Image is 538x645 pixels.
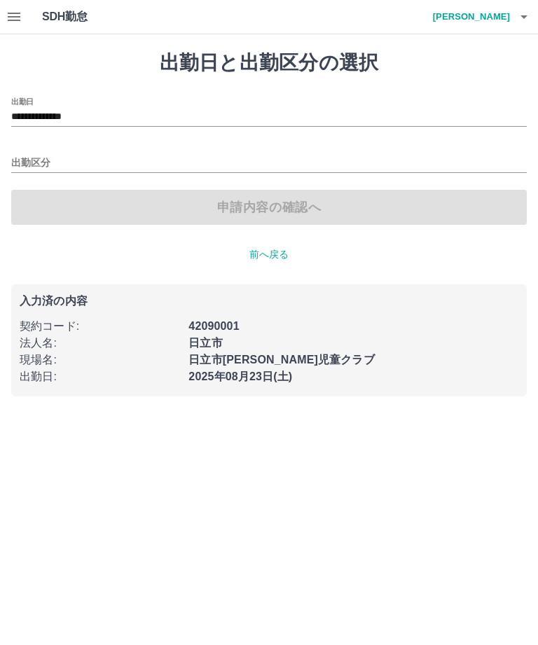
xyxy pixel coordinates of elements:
label: 出勤日 [11,96,34,106]
p: 現場名 : [20,352,180,368]
p: 契約コード : [20,318,180,335]
b: 日立市[PERSON_NAME]児童クラブ [188,354,374,366]
p: 法人名 : [20,335,180,352]
b: 2025年08月23日(土) [188,370,292,382]
b: 日立市 [188,337,222,349]
b: 42090001 [188,320,239,332]
p: 前へ戻る [11,247,527,262]
p: 入力済の内容 [20,296,518,307]
p: 出勤日 : [20,368,180,385]
h1: 出勤日と出勤区分の選択 [11,51,527,75]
